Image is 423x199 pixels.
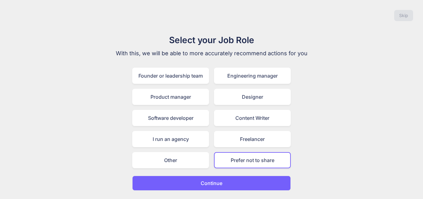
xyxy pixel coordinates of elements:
[132,110,209,126] div: Software developer
[201,179,222,187] p: Continue
[214,131,291,147] div: Freelancer
[214,110,291,126] div: Content Writer
[214,152,291,168] div: Prefer not to share
[132,176,291,191] button: Continue
[107,34,316,47] h1: Select your Job Role
[132,89,209,105] div: Product manager
[132,68,209,84] div: Founder or leadership team
[394,10,413,21] button: Skip
[214,89,291,105] div: Designer
[132,131,209,147] div: I run an agency
[214,68,291,84] div: Engineering manager
[132,152,209,168] div: Other
[107,49,316,58] p: With this, we will be able to more accurately recommend actions for you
